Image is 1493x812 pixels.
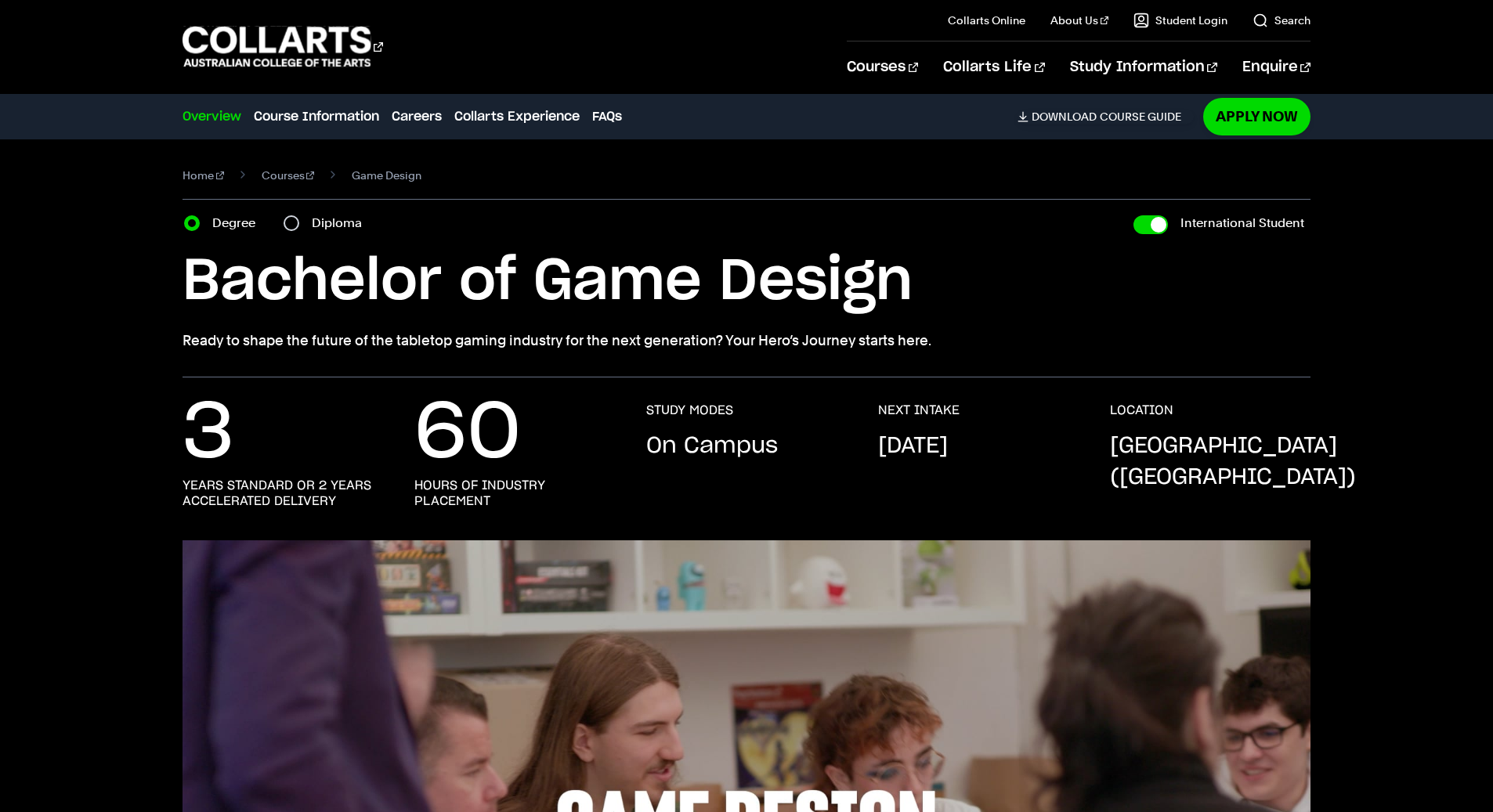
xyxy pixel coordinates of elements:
[414,478,615,509] h3: hours of industry placement
[183,107,241,126] a: Overview
[183,24,383,69] div: Go to homepage
[646,431,778,462] p: On Campus
[352,164,421,186] span: Game Design
[254,107,379,126] a: Course Information
[878,431,948,462] p: [DATE]
[646,402,733,418] h3: STUDY MODES
[183,247,1310,317] h1: Bachelor of Game Design
[183,330,1310,352] p: Ready to shape the future of the tabletop gaming industry for the next generation? Your Hero’s Jo...
[1242,42,1310,93] a: Enquire
[212,212,265,234] label: Degree
[183,164,224,186] a: Home
[1253,13,1310,28] a: Search
[312,212,371,234] label: Diploma
[392,107,442,126] a: Careers
[1180,212,1304,234] label: International Student
[183,478,383,509] h3: years standard or 2 years accelerated delivery
[1050,13,1108,28] a: About Us
[414,402,521,465] p: 60
[1110,402,1173,418] h3: LOCATION
[454,107,580,126] a: Collarts Experience
[948,13,1025,28] a: Collarts Online
[262,164,315,186] a: Courses
[183,402,234,465] p: 3
[1018,110,1194,124] a: DownloadCourse Guide
[1203,98,1310,135] a: Apply Now
[943,42,1044,93] a: Collarts Life
[847,42,918,93] a: Courses
[1133,13,1227,28] a: Student Login
[878,402,960,418] h3: NEXT INTAKE
[1032,110,1097,124] span: Download
[592,107,622,126] a: FAQs
[1070,42,1217,93] a: Study Information
[1110,431,1356,493] p: [GEOGRAPHIC_DATA] ([GEOGRAPHIC_DATA])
